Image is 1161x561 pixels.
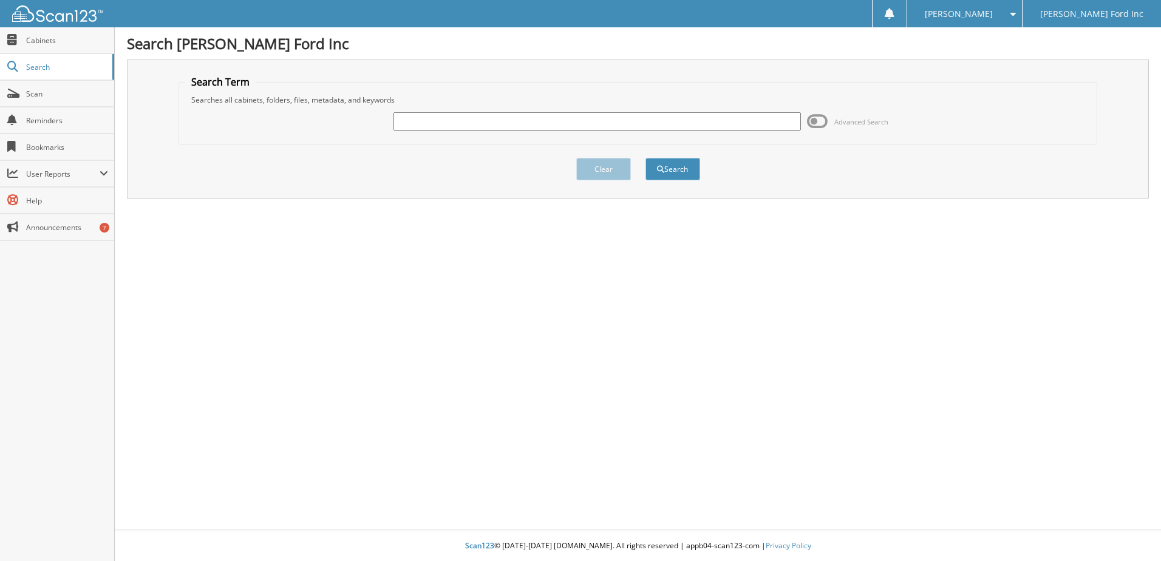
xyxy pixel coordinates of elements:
[26,195,108,206] span: Help
[26,169,100,179] span: User Reports
[26,62,106,72] span: Search
[26,35,108,46] span: Cabinets
[766,540,811,551] a: Privacy Policy
[26,89,108,99] span: Scan
[12,5,103,22] img: scan123-logo-white.svg
[465,540,494,551] span: Scan123
[100,223,109,233] div: 7
[645,158,700,180] button: Search
[26,142,108,152] span: Bookmarks
[576,158,631,180] button: Clear
[185,95,1091,105] div: Searches all cabinets, folders, files, metadata, and keywords
[127,33,1149,53] h1: Search [PERSON_NAME] Ford Inc
[185,75,256,89] legend: Search Term
[26,115,108,126] span: Reminders
[925,10,993,18] span: [PERSON_NAME]
[26,222,108,233] span: Announcements
[115,531,1161,561] div: © [DATE]-[DATE] [DOMAIN_NAME]. All rights reserved | appb04-scan123-com |
[1040,10,1143,18] span: [PERSON_NAME] Ford Inc
[834,117,888,126] span: Advanced Search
